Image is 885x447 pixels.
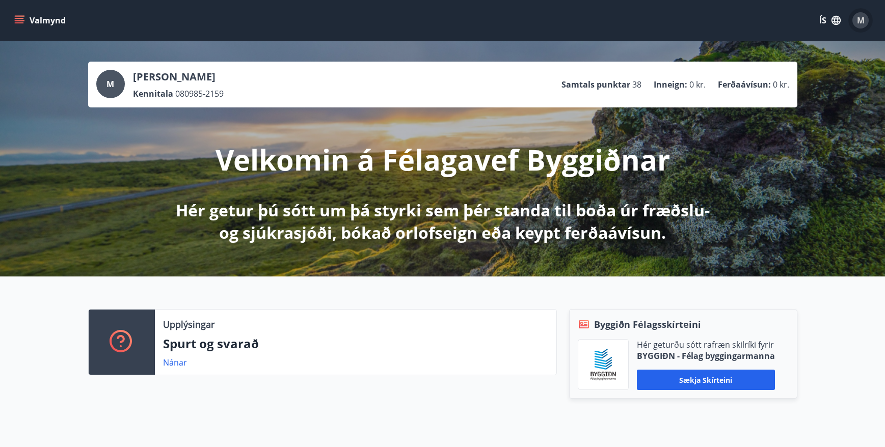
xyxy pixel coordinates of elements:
span: 0 kr. [773,79,789,90]
span: 38 [632,79,641,90]
span: Byggiðn Félagsskírteini [594,318,701,331]
img: BKlGVmlTW1Qrz68WFGMFQUcXHWdQd7yePWMkvn3i.png [586,347,621,382]
span: 080985-2159 [175,88,224,99]
span: 0 kr. [689,79,706,90]
span: M [857,15,865,26]
p: Hér geturðu sótt rafræn skilríki fyrir [637,339,775,350]
p: Kennitala [133,88,173,99]
p: Samtals punktar [561,79,630,90]
p: Ferðaávísun : [718,79,771,90]
p: Upplýsingar [163,318,214,331]
p: Spurt og svarað [163,335,548,352]
p: Inneign : [654,79,687,90]
p: BYGGIÐN - Félag byggingarmanna [637,350,775,361]
a: Nánar [163,357,187,368]
p: Hér getur þú sótt um þá styrki sem þér standa til boða úr fræðslu- og sjúkrasjóði, bókað orlofsei... [174,199,712,244]
button: M [848,8,873,33]
button: menu [12,11,70,30]
p: [PERSON_NAME] [133,70,224,84]
p: Velkomin á Félagavef Byggiðnar [216,140,670,179]
button: Sækja skírteini [637,370,775,390]
span: M [106,78,114,90]
button: ÍS [814,11,846,30]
